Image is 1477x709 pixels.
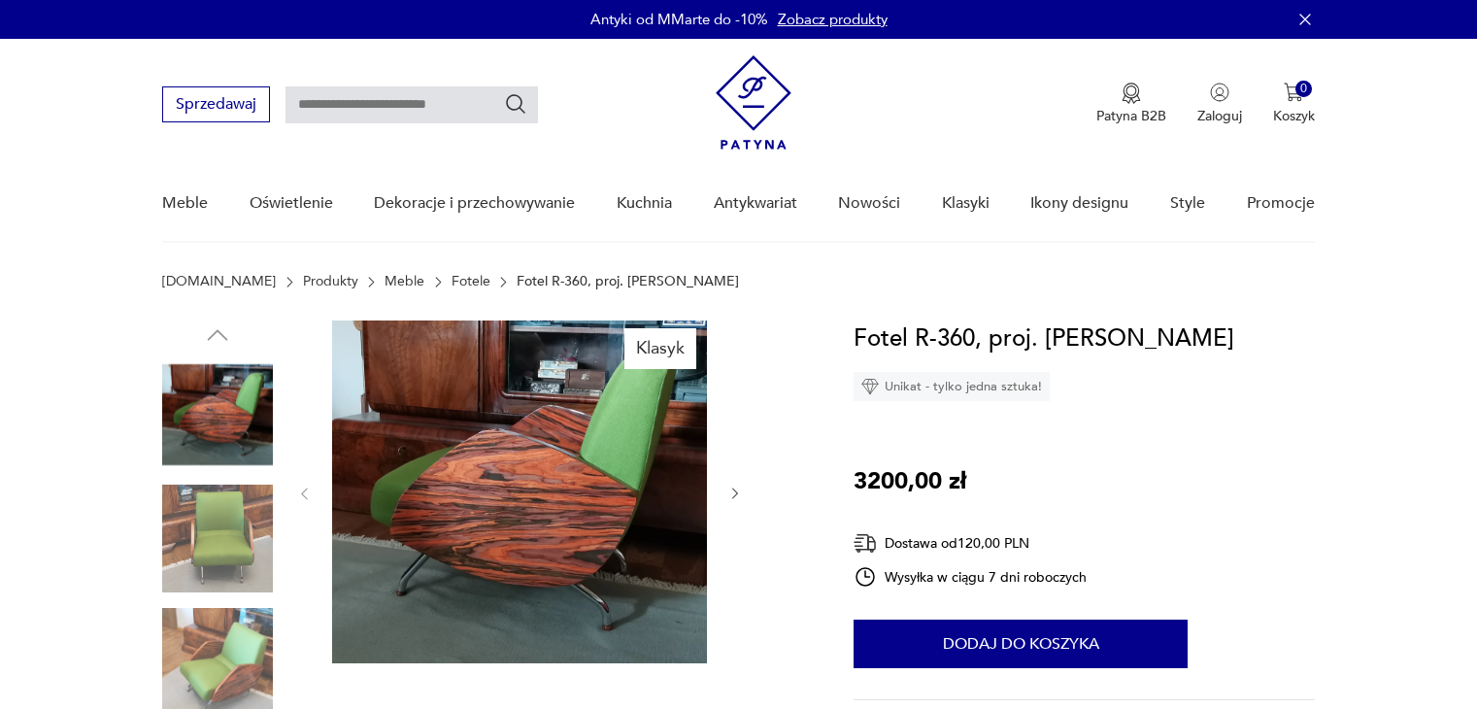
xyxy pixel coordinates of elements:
[854,463,966,500] p: 3200,00 zł
[854,372,1050,401] div: Unikat - tylko jedna sztuka!
[1197,107,1242,125] p: Zaloguj
[1273,107,1315,125] p: Koszyk
[504,92,527,116] button: Szukaj
[854,620,1188,668] button: Dodaj do koszyka
[1096,83,1166,125] a: Ikona medaluPatyna B2B
[162,274,276,289] a: [DOMAIN_NAME]
[162,359,273,470] img: Zdjęcie produktu Fotel R-360, proj. J. Różański
[714,166,797,241] a: Antykwariat
[452,274,490,289] a: Fotele
[162,86,270,122] button: Sprzedawaj
[854,321,1234,357] h1: Fotel R-360, proj. [PERSON_NAME]
[1096,107,1166,125] p: Patyna B2B
[303,274,358,289] a: Produkty
[854,565,1087,589] div: Wysyłka w ciągu 7 dni roboczych
[1247,166,1315,241] a: Promocje
[590,10,768,29] p: Antyki od MMarte do -10%
[1197,83,1242,125] button: Zaloguj
[517,274,739,289] p: Fotel R-360, proj. [PERSON_NAME]
[1030,166,1128,241] a: Ikony designu
[332,321,707,663] img: Zdjęcie produktu Fotel R-360, proj. J. Różański
[1284,83,1303,102] img: Ikona koszyka
[162,484,273,594] img: Zdjęcie produktu Fotel R-360, proj. J. Różański
[1170,166,1205,241] a: Style
[624,328,696,369] div: Klasyk
[162,99,270,113] a: Sprzedawaj
[778,10,888,29] a: Zobacz produkty
[250,166,333,241] a: Oświetlenie
[1295,81,1312,97] div: 0
[1273,83,1315,125] button: 0Koszyk
[838,166,900,241] a: Nowości
[162,166,208,241] a: Meble
[942,166,990,241] a: Klasyki
[374,166,575,241] a: Dekoracje i przechowywanie
[854,531,1087,556] div: Dostawa od 120,00 PLN
[854,531,877,556] img: Ikona dostawy
[716,55,791,150] img: Patyna - sklep z meblami i dekoracjami vintage
[1096,83,1166,125] button: Patyna B2B
[1210,83,1229,102] img: Ikonka użytkownika
[617,166,672,241] a: Kuchnia
[1122,83,1141,104] img: Ikona medalu
[861,378,879,395] img: Ikona diamentu
[385,274,424,289] a: Meble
